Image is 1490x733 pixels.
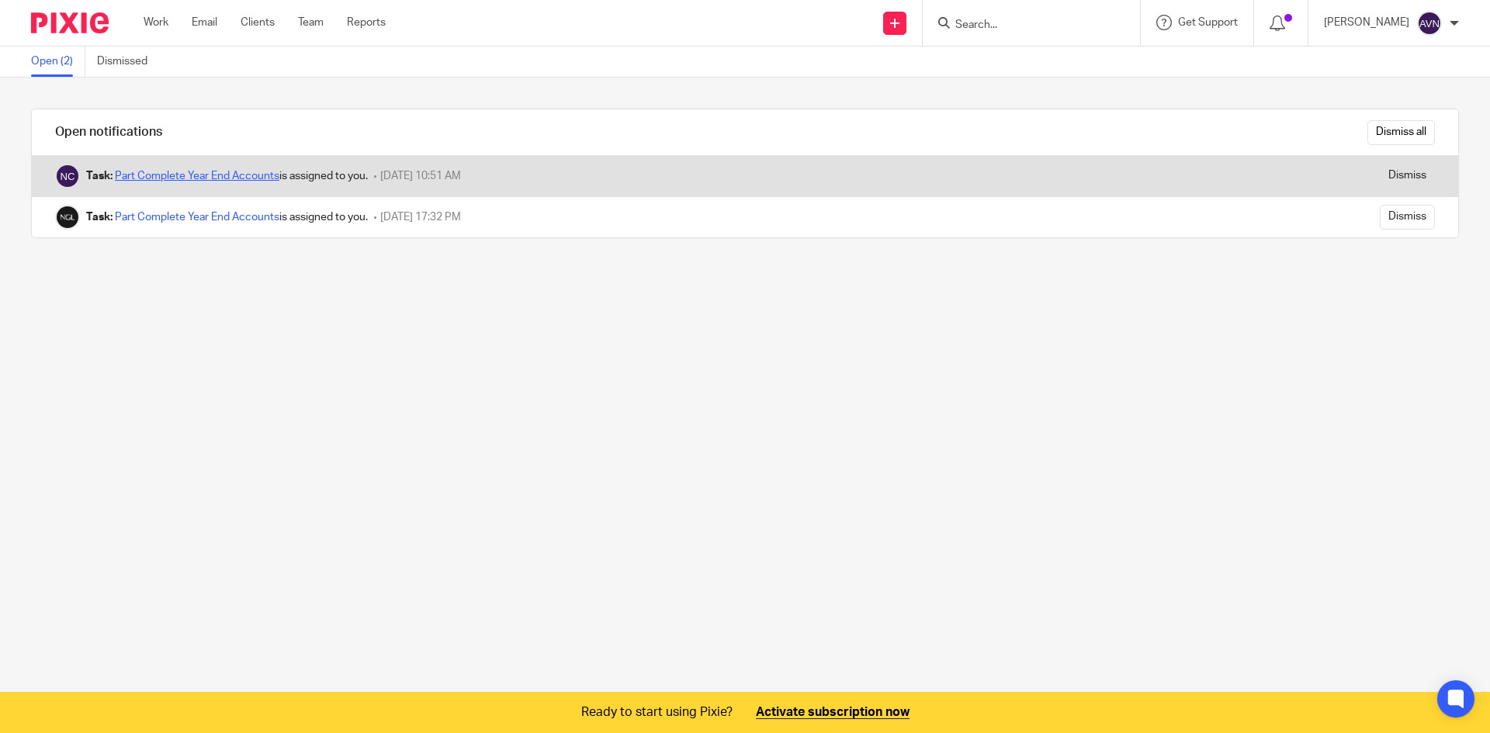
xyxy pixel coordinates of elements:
[86,171,113,182] b: Task:
[347,15,386,30] a: Reports
[380,171,461,182] span: [DATE] 10:51 AM
[115,171,279,182] a: Part Complete Year End Accounts
[1367,120,1435,145] input: Dismiss all
[1380,205,1435,230] input: Dismiss
[115,212,279,223] a: Part Complete Year End Accounts
[380,212,461,223] span: [DATE] 17:32 PM
[86,212,113,223] b: Task:
[97,47,159,77] a: Dismissed
[241,15,275,30] a: Clients
[1178,17,1238,28] span: Get Support
[192,15,217,30] a: Email
[55,164,80,188] img: Natasha Cassidy
[1380,164,1435,188] input: Dismiss
[86,168,368,184] div: is assigned to you.
[144,15,168,30] a: Work
[1324,15,1409,30] p: [PERSON_NAME]
[954,19,1093,33] input: Search
[55,205,80,230] img: NGL Accounting Ltd
[55,124,162,140] h1: Open notifications
[31,12,109,33] img: Pixie
[31,47,85,77] a: Open (2)
[298,15,324,30] a: Team
[1417,11,1442,36] img: svg%3E
[86,209,368,225] div: is assigned to you.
